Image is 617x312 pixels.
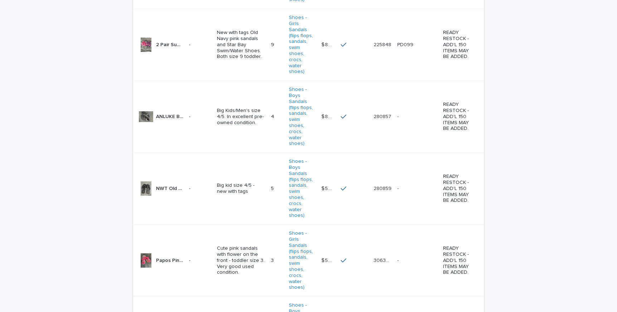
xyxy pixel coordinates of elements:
[189,42,211,48] p: -
[289,159,316,219] a: Shoes - Boys Sandals (flips flops, sandals, swim shoes, crocs, water shoes)
[156,256,185,264] p: Papos Pink Sandals 3
[321,40,336,48] p: $ 8.00
[397,256,400,264] p: -
[156,112,185,120] p: ANLUKE Black and White Water Shoes 4
[133,9,484,81] tr: 2 Pair Summer Shoes - Sandals and Swim Shoes 92 Pair Summer Shoes - Sandals and Swim Shoes 9 -New...
[217,245,266,276] p: Cute pink sandals with flower on the front - toddler size 3. Very good used condition.
[133,225,484,297] tr: Papos Pink Sandals 3Papos Pink Sandals 3 -Cute pink sandals with flower on the front - toddler si...
[374,40,393,48] p: 225848
[156,40,185,48] p: 2 Pair Summer Shoes - Sandals and Swim Shoes 9
[397,40,415,48] p: PD099
[189,186,211,192] p: -
[321,256,336,264] p: $ 5.00
[397,184,400,192] p: -
[289,87,316,147] a: Shoes - Boys Sandals (flips flops, sandals, swim shoes, crocs, water shoes)
[217,108,266,126] p: Big Kids/Men's size 4/5. In excellent pre-owned condition.
[443,30,472,60] p: READY RESTOCK - ADD'L 150 ITEMS MAY BE ADDED.
[443,174,472,204] p: READY RESTOCK - ADD'L 150 ITEMS MAY BE ADDED.
[397,112,400,120] p: -
[271,114,283,120] p: 4
[321,112,336,120] p: $ 8.00
[189,258,211,264] p: -
[189,114,211,120] p: -
[289,230,316,291] a: Shoes - Girls Sandals (flips flops, sandals, swim shoes, crocs, water shoes)
[217,182,266,195] p: Big kid size 4/5 - new with tags
[289,15,316,75] a: Shoes - Girls Sandals (flips flops, sandals, swim shoes, crocs, water shoes)
[217,30,266,60] p: New with tags Old Navy pink sandals and Star Bay Swim/Water Shoes. Both size 9 toddler.
[133,81,484,153] tr: ANLUKE Black and White Water Shoes 4ANLUKE Black and White Water Shoes 4 -Big Kids/Men's size 4/5...
[321,184,336,192] p: $ 5.00
[443,245,472,276] p: READY RESTOCK - ADD'L 150 ITEMS MAY BE ADDED.
[271,258,283,264] p: 3
[374,112,393,120] p: 280857
[271,42,283,48] p: 9
[271,186,283,192] p: 5
[443,102,472,132] p: READY RESTOCK - ADD'L 150 ITEMS MAY BE ADDED.
[156,184,185,192] p: NWT Old Navy Flip-Flops Sandals 5
[133,153,484,225] tr: NWT Old Navy Flip-Flops Sandals 5NWT Old Navy Flip-Flops Sandals 5 -Big kid size 4/5 - new with t...
[374,184,393,192] p: 280859
[374,256,393,264] p: 306380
